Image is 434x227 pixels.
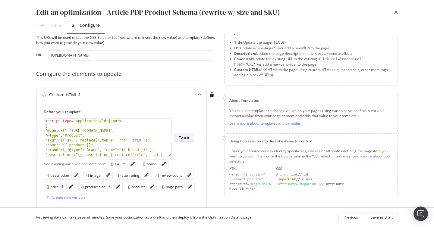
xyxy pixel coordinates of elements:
[229,148,393,164] div: Check your source code & identify specific IDs, classes or attributes defining the page item you ...
[44,192,86,202] button: Create new variable
[72,22,74,28] div: 2
[234,57,364,67] span: <link rel="canonical" href="URL">
[276,182,393,187] div: // attribute
[241,177,263,181] div: "superLink"
[111,161,125,166] div: {} sku
[338,213,363,222] button: Previous
[188,185,192,189] div: pencil
[234,67,393,77] li: Add HTML to the page using custom HTML (e.g., canonicals, other meta tags, adding a block of URLs).
[229,177,271,182] div: class=
[49,23,62,29] div: Define
[118,172,139,179] button: {} star rating
[156,172,182,179] button: {} review count
[116,185,120,189] div: pencil
[44,109,194,114] label: Define your template
[271,46,280,50] span: <h1>
[271,40,287,45] span: <title>
[276,182,320,186] div: [attribute='megaLink']
[229,108,393,118] div: You can use templates to change values on your pages using variables you define. A variable extra...
[36,7,280,17] div: Edit an optimization - Article PDP Product Schema (rewrite w/ size and SKU)
[162,183,183,190] button: {} page path
[44,161,105,166] div: Add existing variables or create new:
[371,215,393,220] div: Save as draft
[394,7,398,17] div: times
[143,160,156,167] button: {} brand
[249,182,269,186] div: "megaLink"
[46,173,69,178] div: {} description
[229,138,393,144] div: Using CSS selectors to describe items to control
[86,173,101,178] div: {} image
[52,195,86,200] div: Create new variable
[162,184,183,189] div: {} page path
[187,173,191,177] div: pencil
[276,177,296,181] div: .superLink
[46,172,69,179] button: {} description
[81,184,111,189] div: {} product size
[179,135,189,140] div: Test it
[276,166,393,171] div: CSS
[229,186,271,191] div: Hyperlink</a>
[74,173,78,177] div: pencil
[276,177,393,182] div: // class
[49,92,81,98] div: Custom HTML 1
[229,172,271,177] div: <a id=
[234,56,393,67] li: Update the existing URL in the existing or add a new canonical to the page.
[106,173,110,177] div: pencil
[241,173,265,176] div: "first-link"
[81,183,111,190] button: {} product size
[366,213,398,222] button: Save as draft
[234,45,393,51] li: Update an existing or add a new to the page.
[302,46,310,50] span: <h1>
[69,185,73,189] div: pencil
[143,161,156,166] div: {} brand
[150,185,154,189] div: pencil
[144,173,149,177] div: pencil
[229,166,271,171] div: HTML
[174,133,194,142] button: Test it
[36,35,217,45] div: This URL will be used to test the CSS Selector (defines where to insert the new value) and templa...
[36,52,43,59] label: URL
[276,173,298,176] div: #first-link
[234,40,393,45] li: Update the page .
[46,183,64,190] button: {} price
[131,162,135,166] div: pencil
[118,173,139,178] div: {} star rating
[414,207,428,221] div: Open Intercom Messenger
[229,182,271,187] div: attribute= >
[111,160,125,167] button: {} sku
[234,40,243,45] strong: Title:
[229,121,301,126] a: Learn more about templates and variables
[36,215,253,220] div: Retrieving data can take several minutes. Save your optimization as a draft and then deploy it fr...
[344,215,358,220] div: Previous
[234,56,253,61] strong: Canonical:
[234,45,240,51] strong: H1:
[46,184,64,189] div: {} price
[229,98,393,103] div: About Templates
[234,51,256,56] strong: Description:
[276,172,393,177] div: // id
[315,51,328,56] span: <meta>
[36,70,217,78] div: Configure the elements to update
[234,51,393,56] li: Update the page description in the name attribute
[128,183,145,190] button: {} product
[86,172,101,179] button: {} image
[128,184,145,189] div: {} product
[162,162,166,166] div: pencil
[80,22,100,28] div: Configure
[48,50,212,61] input: https://www.example.com
[234,67,260,72] strong: Custom HTML:
[156,173,182,178] div: {} review count
[229,154,390,164] a: Learn more about CSS selectors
